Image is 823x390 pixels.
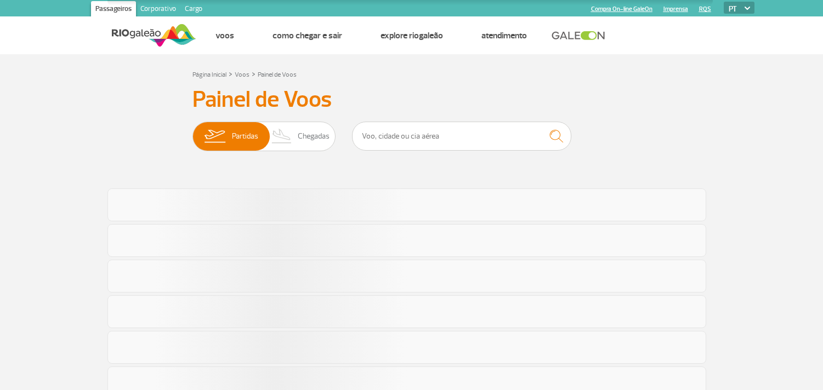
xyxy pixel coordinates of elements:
[352,122,571,151] input: Voo, cidade ou cia aérea
[136,1,180,19] a: Corporativo
[252,67,256,80] a: >
[232,122,258,151] span: Partidas
[235,71,249,79] a: Voos
[273,30,342,41] a: Como chegar e sair
[591,5,652,13] a: Compra On-line GaleOn
[258,71,297,79] a: Painel de Voos
[229,67,232,80] a: >
[215,30,234,41] a: Voos
[481,30,527,41] a: Atendimento
[180,1,207,19] a: Cargo
[663,5,688,13] a: Imprensa
[381,30,443,41] a: Explore RIOgaleão
[192,71,226,79] a: Página Inicial
[298,122,330,151] span: Chegadas
[91,1,136,19] a: Passageiros
[192,86,631,113] h3: Painel de Voos
[197,122,232,151] img: slider-embarque
[699,5,711,13] a: RQS
[266,122,298,151] img: slider-desembarque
